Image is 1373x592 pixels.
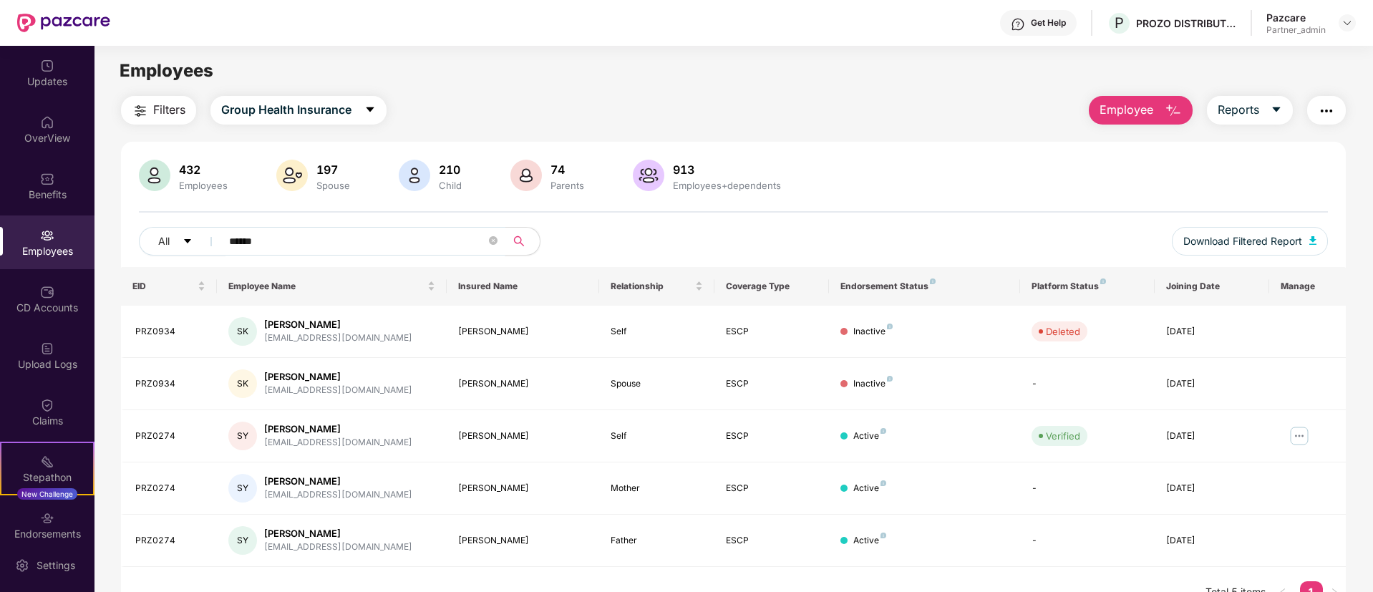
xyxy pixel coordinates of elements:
[228,474,257,503] div: SY
[1020,515,1154,567] td: -
[880,533,886,538] img: svg+xml;base64,PHN2ZyB4bWxucz0iaHR0cDovL3d3dy53My5vcmcvMjAwMC9zdmciIHdpZHRoPSI4IiBoZWlnaHQ9IjgiIH...
[853,482,886,495] div: Active
[930,278,936,284] img: svg+xml;base64,PHN2ZyB4bWxucz0iaHR0cDovL3d3dy53My5vcmcvMjAwMC9zdmciIHdpZHRoPSI4IiBoZWlnaHQ9IjgiIH...
[264,422,412,436] div: [PERSON_NAME]
[217,267,447,306] th: Employee Name
[1166,430,1258,443] div: [DATE]
[611,430,702,443] div: Self
[228,281,424,292] span: Employee Name
[611,534,702,548] div: Father
[1020,358,1154,410] td: -
[40,455,54,469] img: svg+xml;base64,PHN2ZyB4bWxucz0iaHR0cDovL3d3dy53My5vcmcvMjAwMC9zdmciIHdpZHRoPSIyMSIgaGVpZ2h0PSIyMC...
[458,377,588,391] div: [PERSON_NAME]
[228,317,257,346] div: SK
[458,534,588,548] div: [PERSON_NAME]
[314,180,353,191] div: Spouse
[1172,227,1328,256] button: Download Filtered Report
[1266,24,1326,36] div: Partner_admin
[458,430,588,443] div: [PERSON_NAME]
[40,511,54,525] img: svg+xml;base64,PHN2ZyBpZD0iRW5kb3JzZW1lbnRzIiB4bWxucz0iaHR0cDovL3d3dy53My5vcmcvMjAwMC9zdmciIHdpZH...
[153,101,185,119] span: Filters
[314,162,353,177] div: 197
[264,488,412,502] div: [EMAIL_ADDRESS][DOMAIN_NAME]
[264,331,412,345] div: [EMAIL_ADDRESS][DOMAIN_NAME]
[853,325,893,339] div: Inactive
[40,228,54,243] img: svg+xml;base64,PHN2ZyBpZD0iRW1wbG95ZWVzIiB4bWxucz0iaHR0cDovL3d3dy53My5vcmcvMjAwMC9zdmciIHdpZHRoPS...
[1318,102,1335,120] img: svg+xml;base64,PHN2ZyB4bWxucz0iaHR0cDovL3d3dy53My5vcmcvMjAwMC9zdmciIHdpZHRoPSIyNCIgaGVpZ2h0PSIyNC...
[853,534,886,548] div: Active
[264,384,412,397] div: [EMAIL_ADDRESS][DOMAIN_NAME]
[726,377,818,391] div: ESCP
[1155,267,1269,306] th: Joining Date
[1011,17,1025,31] img: svg+xml;base64,PHN2ZyBpZD0iSGVscC0zMngzMiIgeG1sbnM9Imh0dHA6Ly93d3cudzMub3JnLzIwMDAvc3ZnIiB3aWR0aD...
[210,96,387,125] button: Group Health Insurancecaret-down
[458,325,588,339] div: [PERSON_NAME]
[132,102,149,120] img: svg+xml;base64,PHN2ZyB4bWxucz0iaHR0cDovL3d3dy53My5vcmcvMjAwMC9zdmciIHdpZHRoPSIyNCIgaGVpZ2h0PSIyNC...
[135,482,205,495] div: PRZ0274
[1183,233,1302,249] span: Download Filtered Report
[1136,16,1236,30] div: PROZO DISTRIBUTION PRIVATE LIMITED
[505,236,533,247] span: search
[633,160,664,191] img: svg+xml;base64,PHN2ZyB4bWxucz0iaHR0cDovL3d3dy53My5vcmcvMjAwMC9zdmciIHhtbG5zOnhsaW5rPSJodHRwOi8vd3...
[1166,482,1258,495] div: [DATE]
[880,428,886,434] img: svg+xml;base64,PHN2ZyB4bWxucz0iaHR0cDovL3d3dy53My5vcmcvMjAwMC9zdmciIHdpZHRoPSI4IiBoZWlnaHQ9IjgiIH...
[1166,534,1258,548] div: [DATE]
[176,180,231,191] div: Employees
[447,267,600,306] th: Insured Name
[32,558,79,573] div: Settings
[458,482,588,495] div: [PERSON_NAME]
[670,162,784,177] div: 913
[40,59,54,73] img: svg+xml;base64,PHN2ZyBpZD0iVXBkYXRlZCIgeG1sbnM9Imh0dHA6Ly93d3cudzMub3JnLzIwMDAvc3ZnIiB3aWR0aD0iMj...
[1032,281,1142,292] div: Platform Status
[364,104,376,117] span: caret-down
[726,482,818,495] div: ESCP
[726,430,818,443] div: ESCP
[40,172,54,186] img: svg+xml;base64,PHN2ZyBpZD0iQmVuZWZpdHMiIHhtbG5zPSJodHRwOi8vd3d3LnczLm9yZy8yMDAwL3N2ZyIgd2lkdGg9Ij...
[40,341,54,356] img: svg+xml;base64,PHN2ZyBpZD0iVXBsb2FkX0xvZ3MiIGRhdGEtbmFtZT0iVXBsb2FkIExvZ3MiIHhtbG5zPSJodHRwOi8vd3...
[264,370,412,384] div: [PERSON_NAME]
[132,281,195,292] span: EID
[1342,17,1353,29] img: svg+xml;base64,PHN2ZyBpZD0iRHJvcGRvd24tMzJ4MzIiIHhtbG5zPSJodHRwOi8vd3d3LnczLm9yZy8yMDAwL3N2ZyIgd2...
[489,235,498,248] span: close-circle
[17,488,77,500] div: New Challenge
[1046,429,1080,443] div: Verified
[840,281,1009,292] div: Endorsement Status
[853,377,893,391] div: Inactive
[1269,267,1346,306] th: Manage
[505,227,540,256] button: search
[670,180,784,191] div: Employees+dependents
[1165,102,1182,120] img: svg+xml;base64,PHN2ZyB4bWxucz0iaHR0cDovL3d3dy53My5vcmcvMjAwMC9zdmciIHhtbG5zOnhsaW5rPSJodHRwOi8vd3...
[139,160,170,191] img: svg+xml;base64,PHN2ZyB4bWxucz0iaHR0cDovL3d3dy53My5vcmcvMjAwMC9zdmciIHhtbG5zOnhsaW5rPSJodHRwOi8vd3...
[228,369,257,398] div: SK
[121,267,217,306] th: EID
[264,475,412,488] div: [PERSON_NAME]
[548,162,587,177] div: 74
[228,422,257,450] div: SY
[599,267,714,306] th: Relationship
[436,162,465,177] div: 210
[1115,14,1124,31] span: P
[1031,17,1066,29] div: Get Help
[1,470,93,485] div: Stepathon
[176,162,231,177] div: 432
[40,398,54,412] img: svg+xml;base64,PHN2ZyBpZD0iQ2xhaW0iIHhtbG5zPSJodHRwOi8vd3d3LnczLm9yZy8yMDAwL3N2ZyIgd2lkdGg9IjIwIi...
[510,160,542,191] img: svg+xml;base64,PHN2ZyB4bWxucz0iaHR0cDovL3d3dy53My5vcmcvMjAwMC9zdmciIHhtbG5zOnhsaW5rPSJodHRwOi8vd3...
[714,267,829,306] th: Coverage Type
[264,318,412,331] div: [PERSON_NAME]
[135,377,205,391] div: PRZ0934
[221,101,351,119] span: Group Health Insurance
[135,534,205,548] div: PRZ0274
[436,180,465,191] div: Child
[135,325,205,339] div: PRZ0934
[611,482,702,495] div: Mother
[1166,377,1258,391] div: [DATE]
[228,526,257,555] div: SY
[40,115,54,130] img: svg+xml;base64,PHN2ZyBpZD0iSG9tZSIgeG1sbnM9Imh0dHA6Ly93d3cudzMub3JnLzIwMDAvc3ZnIiB3aWR0aD0iMjAiIG...
[1100,278,1106,284] img: svg+xml;base64,PHN2ZyB4bWxucz0iaHR0cDovL3d3dy53My5vcmcvMjAwMC9zdmciIHdpZHRoPSI4IiBoZWlnaHQ9IjgiIH...
[489,236,498,245] span: close-circle
[1046,324,1080,339] div: Deleted
[611,325,702,339] div: Self
[183,236,193,248] span: caret-down
[17,14,110,32] img: New Pazcare Logo
[1100,101,1153,119] span: Employee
